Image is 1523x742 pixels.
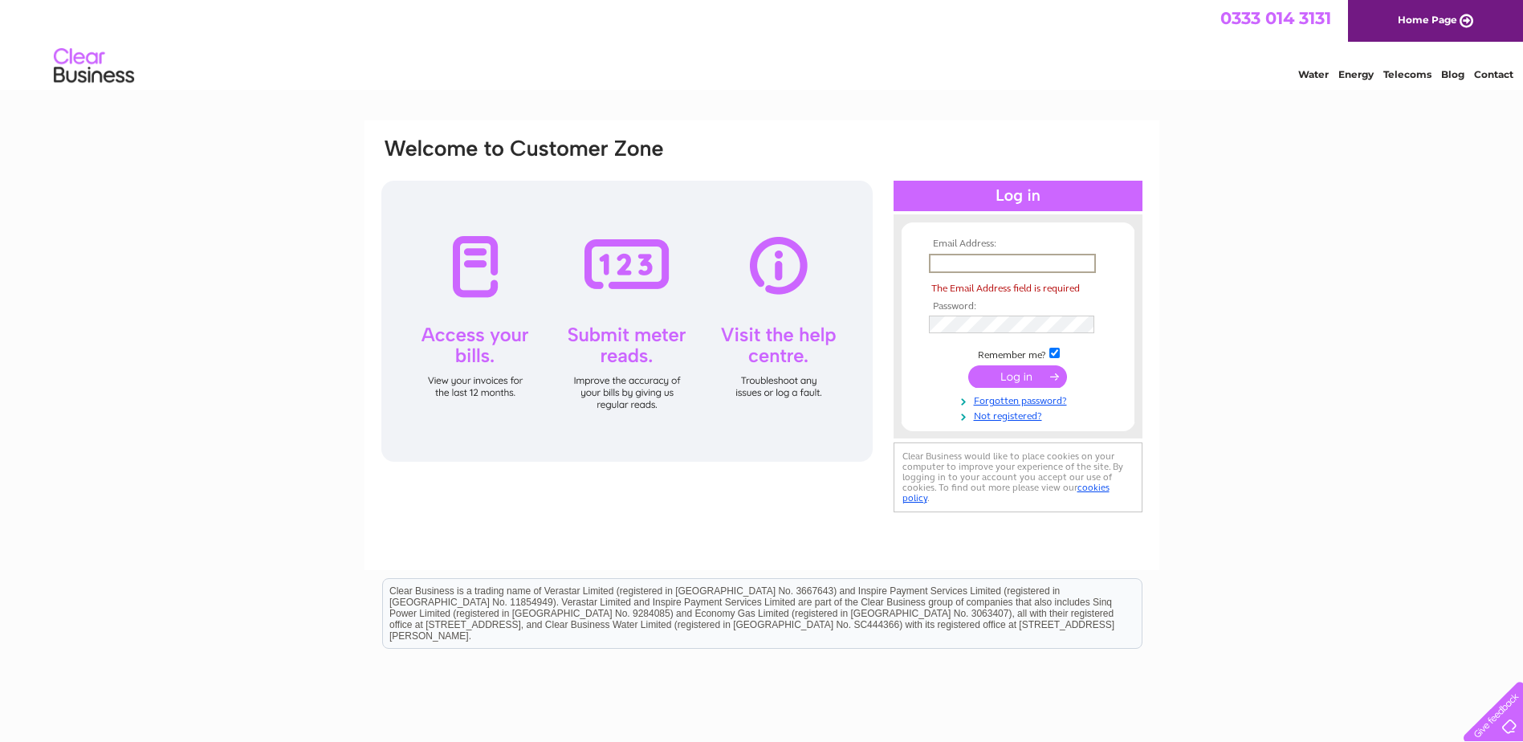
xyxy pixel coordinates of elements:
a: Energy [1338,68,1374,80]
th: Email Address: [925,238,1111,250]
a: Not registered? [929,407,1111,422]
a: cookies policy [902,482,1110,503]
div: Clear Business would like to place cookies on your computer to improve your experience of the sit... [894,442,1142,512]
a: Forgotten password? [929,392,1111,407]
a: 0333 014 3131 [1220,8,1331,28]
th: Password: [925,301,1111,312]
img: logo.png [53,42,135,91]
div: Clear Business is a trading name of Verastar Limited (registered in [GEOGRAPHIC_DATA] No. 3667643... [383,9,1142,78]
input: Submit [968,365,1067,388]
a: Contact [1474,68,1513,80]
a: Telecoms [1383,68,1431,80]
a: Water [1298,68,1329,80]
span: The Email Address field is required [931,283,1080,294]
td: Remember me? [925,345,1111,361]
a: Blog [1441,68,1464,80]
